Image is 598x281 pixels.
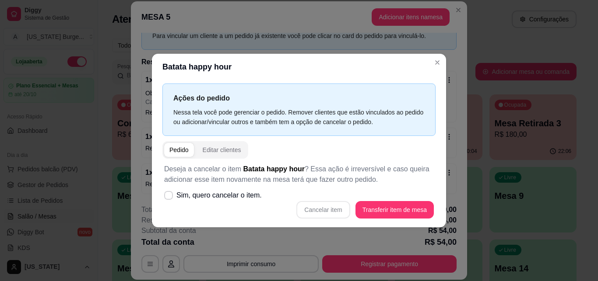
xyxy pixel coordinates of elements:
div: Editar clientes [203,146,241,154]
button: Close [430,56,444,69]
button: Transferir item de mesa [355,201,434,219]
p: Deseja a cancelar o item ? Essa ação é irreversível e caso queira adicionar esse item novamente n... [164,164,434,185]
div: Pedido [169,146,189,154]
div: Nessa tela você pode gerenciar o pedido. Remover clientes que estão vinculados ao pedido ou adici... [173,108,425,127]
p: Ações do pedido [173,93,425,104]
span: Batata happy hour [243,165,305,173]
header: Batata happy hour [152,54,446,80]
span: Sim, quero cancelar o item. [176,190,262,201]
